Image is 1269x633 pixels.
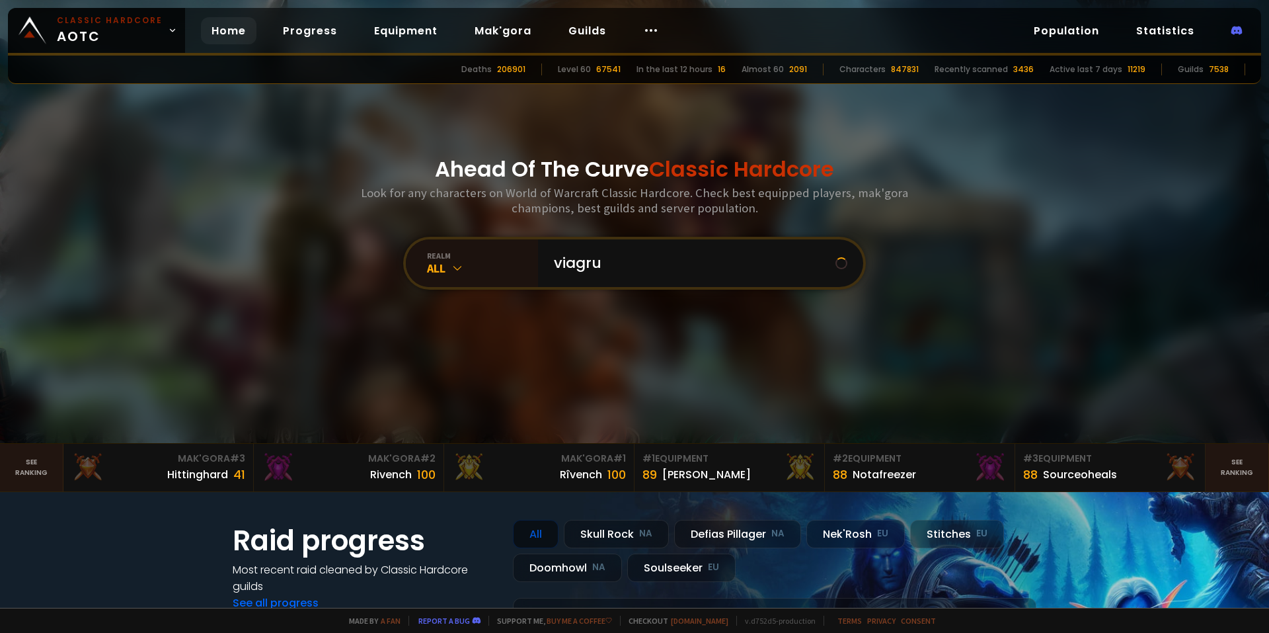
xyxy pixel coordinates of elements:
[1023,452,1038,465] span: # 3
[233,466,245,484] div: 41
[420,452,436,465] span: # 2
[8,8,185,53] a: Classic HardcoreAOTC
[1023,452,1197,466] div: Equipment
[71,452,245,466] div: Mak'Gora
[891,63,919,75] div: 847831
[513,554,622,582] div: Doomhowl
[853,466,916,483] div: Notafreezer
[636,63,712,75] div: In the last 12 hours
[877,527,888,540] small: EU
[649,154,834,184] span: Classic Hardcore
[1023,466,1038,484] div: 88
[662,466,751,483] div: [PERSON_NAME]
[435,153,834,185] h1: Ahead Of The Curve
[634,444,825,491] a: #1Equipment89[PERSON_NAME]
[57,15,163,26] small: Classic Hardcore
[57,15,163,46] span: AOTC
[1043,466,1117,483] div: Sourceoheals
[63,444,254,491] a: Mak'Gora#3Hittinghard41
[233,520,497,562] h1: Raid progress
[833,452,848,465] span: # 2
[1178,63,1204,75] div: Guilds
[233,562,497,595] h4: Most recent raid cleaned by Classic Hardcore guilds
[592,561,605,574] small: NA
[833,466,847,484] div: 88
[674,520,801,548] div: Defias Pillager
[427,251,538,261] div: realm
[1206,444,1269,491] a: Seeranking
[1126,17,1205,44] a: Statistics
[497,63,525,75] div: 206901
[418,616,470,626] a: Report a bug
[596,63,621,75] div: 67541
[488,616,612,626] span: Support me,
[806,520,905,548] div: Nek'Rosh
[201,17,256,44] a: Home
[381,616,401,626] a: a fan
[935,63,1008,75] div: Recently scanned
[564,520,669,548] div: Skull Rock
[833,452,1007,466] div: Equipment
[976,527,987,540] small: EU
[364,17,448,44] a: Equipment
[558,63,591,75] div: Level 60
[718,63,726,75] div: 16
[1128,63,1145,75] div: 11219
[736,616,816,626] span: v. d752d5 - production
[417,466,436,484] div: 100
[742,63,784,75] div: Almost 60
[642,466,657,484] div: 89
[513,598,1036,633] a: [DATE]zgpetri on godDefias Pillager8 /90
[452,452,626,466] div: Mak'Gora
[910,520,1004,548] div: Stitches
[771,527,785,540] small: NA
[546,239,835,287] input: Search a character...
[1013,63,1034,75] div: 3436
[627,554,736,582] div: Soulseeker
[513,520,558,548] div: All
[427,261,538,276] div: All
[1050,63,1122,75] div: Active last 7 days
[262,452,436,466] div: Mak'Gora
[839,63,886,75] div: Characters
[356,185,913,216] h3: Look for any characters on World of Warcraft Classic Hardcore. Check best equipped players, mak'g...
[558,17,617,44] a: Guilds
[1023,17,1110,44] a: Population
[461,63,492,75] div: Deaths
[620,616,728,626] span: Checkout
[547,616,612,626] a: Buy me a coffee
[341,616,401,626] span: Made by
[901,616,936,626] a: Consent
[867,616,896,626] a: Privacy
[1015,444,1206,491] a: #3Equipment88Sourceoheals
[642,452,816,466] div: Equipment
[613,452,626,465] span: # 1
[272,17,348,44] a: Progress
[464,17,542,44] a: Mak'gora
[607,466,626,484] div: 100
[642,452,655,465] span: # 1
[167,466,228,483] div: Hittinghard
[837,616,862,626] a: Terms
[254,444,444,491] a: Mak'Gora#2Rivench100
[230,452,245,465] span: # 3
[444,444,634,491] a: Mak'Gora#1Rîvench100
[370,466,412,483] div: Rivench
[825,444,1015,491] a: #2Equipment88Notafreezer
[233,595,319,611] a: See all progress
[789,63,807,75] div: 2091
[708,561,719,574] small: EU
[1209,63,1229,75] div: 7538
[560,466,602,483] div: Rîvench
[671,616,728,626] a: [DOMAIN_NAME]
[639,527,652,540] small: NA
